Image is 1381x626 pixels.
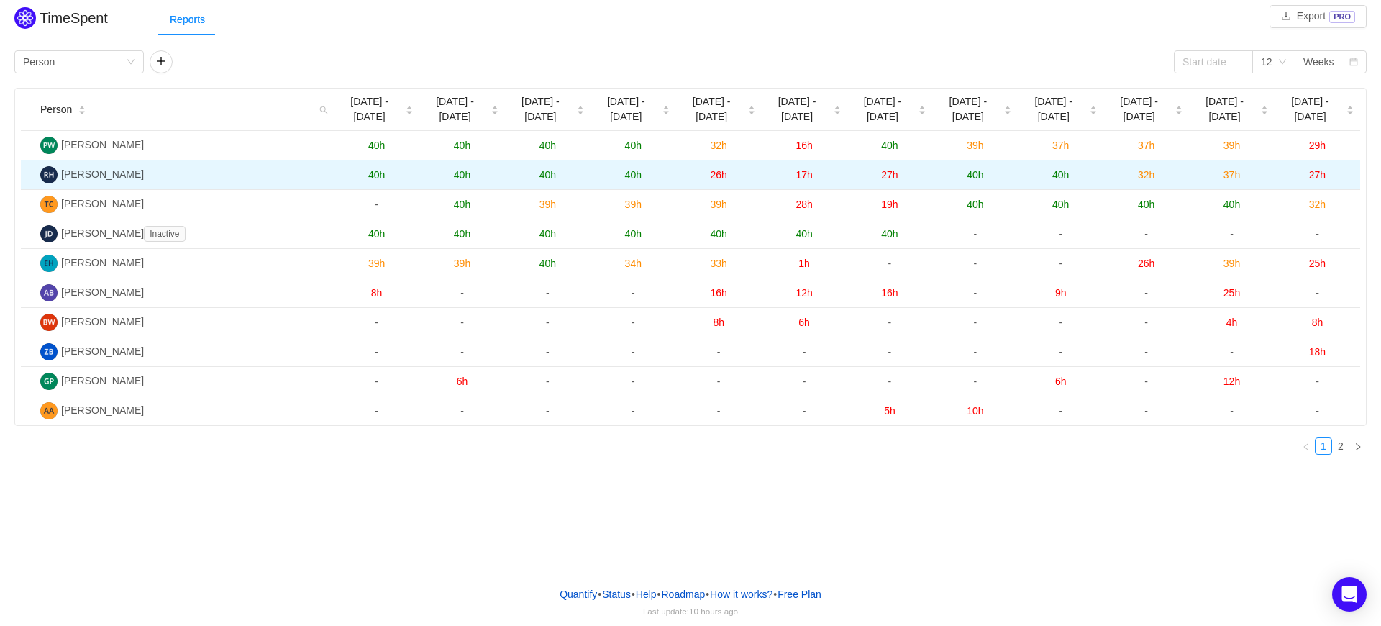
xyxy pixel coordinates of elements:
i: icon: caret-up [833,104,841,108]
span: 40h [454,169,470,181]
span: 9h [1055,287,1067,299]
span: 40h [454,228,470,240]
i: icon: caret-down [78,109,86,114]
i: icon: caret-down [491,109,498,114]
span: - [1230,405,1234,417]
span: [DATE] - [DATE] [938,94,998,124]
span: - [375,199,378,210]
span: 39h [1223,258,1240,269]
span: 16h [710,287,726,299]
i: icon: caret-down [1260,109,1268,114]
span: - [460,346,464,358]
i: icon: left [1302,443,1311,451]
i: icon: caret-down [833,109,841,114]
span: - [717,376,721,387]
span: • [773,589,777,600]
span: 40h [539,258,556,269]
span: 39h [1223,140,1240,151]
div: Sort [918,104,926,114]
span: 26h [1138,258,1154,269]
span: - [1144,287,1148,299]
i: icon: search [314,89,334,130]
span: 28h [796,199,812,210]
span: - [460,287,464,299]
span: - [1316,228,1319,240]
i: icon: caret-up [576,104,584,108]
img: BW [40,314,58,331]
span: - [1230,228,1234,240]
span: 40h [454,140,470,151]
div: Sort [662,104,670,114]
i: icon: caret-up [1090,104,1098,108]
i: icon: caret-up [1346,104,1354,108]
div: Sort [576,104,585,114]
img: AA [40,402,58,419]
span: 40h [625,228,642,240]
span: - [1144,317,1148,328]
span: 12h [1223,376,1240,387]
i: icon: caret-up [491,104,498,108]
a: Status [601,584,632,605]
i: icon: caret-up [1004,104,1012,108]
img: TC [40,196,58,213]
span: 40h [625,140,642,151]
div: Open Intercom Messenger [1332,577,1367,612]
div: Reports [158,4,217,36]
div: 12 [1261,51,1272,73]
span: [DATE] - [DATE] [1280,94,1340,124]
span: 10 hours ago [689,607,738,616]
i: icon: caret-up [78,104,86,108]
span: - [1144,405,1148,417]
span: 40h [967,169,983,181]
span: 39h [368,258,385,269]
span: 39h [539,199,556,210]
span: 32h [710,140,726,151]
span: - [1144,376,1148,387]
span: • [598,589,601,600]
span: [PERSON_NAME] [61,257,144,268]
li: Next Page [1349,437,1367,455]
span: 39h [967,140,983,151]
i: icon: down [1278,58,1287,68]
span: - [1059,258,1062,269]
span: 8h [1312,317,1323,328]
span: - [888,258,892,269]
span: - [974,287,977,299]
i: icon: caret-down [1346,109,1354,114]
span: Inactive [144,226,185,242]
span: 40h [967,199,983,210]
span: 40h [539,169,556,181]
span: - [1059,228,1062,240]
span: - [888,346,892,358]
span: - [632,317,635,328]
div: Weeks [1303,51,1334,73]
div: Sort [1003,104,1012,114]
span: 37h [1052,140,1069,151]
span: 32h [1138,169,1154,181]
span: - [717,346,721,358]
div: Sort [78,104,86,114]
a: Help [635,584,657,605]
span: - [803,346,806,358]
span: [PERSON_NAME] [61,227,191,239]
div: Sort [1089,104,1098,114]
span: [PERSON_NAME] [61,345,144,357]
span: 40h [539,140,556,151]
span: 34h [625,258,642,269]
button: icon: plus [150,50,173,73]
li: Previous Page [1298,437,1315,455]
span: 40h [1223,199,1240,210]
span: - [803,405,806,417]
span: - [974,346,977,358]
span: - [632,405,635,417]
span: - [1059,317,1062,328]
span: 6h [457,376,468,387]
button: icon: downloadExportPRO [1270,5,1367,28]
span: 39h [710,199,726,210]
span: 32h [1309,199,1326,210]
span: Last update: [643,607,738,616]
img: PW [40,137,58,154]
i: icon: caret-down [1004,109,1012,114]
span: • [657,589,661,600]
div: Sort [1260,104,1269,114]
